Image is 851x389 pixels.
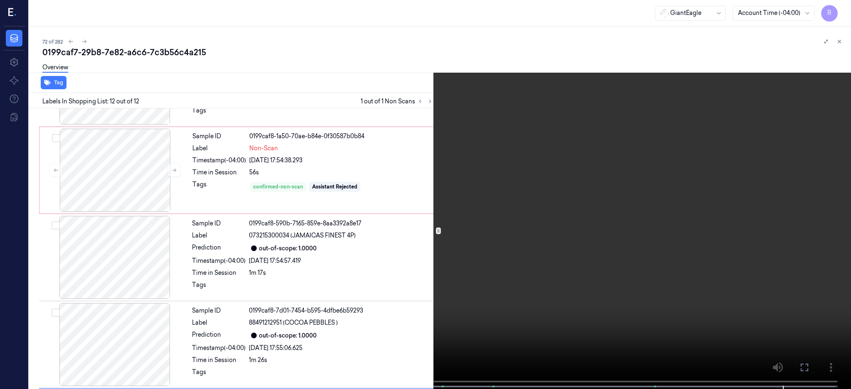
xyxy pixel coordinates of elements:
div: Tags [192,281,246,294]
div: 1m 17s [249,269,433,277]
div: 0199caf8-590b-7165-859e-8aa3392a8e17 [249,219,433,228]
div: Tags [192,106,246,120]
div: Tags [192,368,246,381]
div: Prediction [192,243,246,253]
div: [DATE] 17:55:06.625 [249,344,433,352]
div: Timestamp (-04:00) [192,344,246,352]
button: Select row [52,308,60,317]
div: 0199caf8-1a50-70ae-b84e-0f30587b0b84 [249,132,433,141]
div: Tags [192,180,246,193]
span: Non-Scan [249,144,278,153]
div: [DATE] 17:54:38.293 [249,156,433,165]
div: out-of-scope: 1.0000 [259,244,317,253]
span: Labels In Shopping List: 12 out of 12 [42,97,139,106]
button: Select row [52,134,60,142]
div: Timestamp (-04:00) [192,156,246,165]
div: Time in Session [192,168,246,177]
span: 1 out of 1 Non Scans [361,96,435,106]
div: [DATE] 17:54:57.419 [249,257,433,265]
div: confirmed-non-scan [253,183,303,191]
div: 0199caf7-29b8-7e82-a6c6-7c3b56c4a215 [42,46,844,58]
div: Time in Session [192,269,246,277]
div: Label [192,231,246,240]
div: Label [192,144,246,153]
button: Select row [52,221,60,230]
span: 073215300034 (JAMAICAS FINEST 4P) [249,231,356,240]
div: Label [192,318,246,327]
div: Sample ID [192,219,246,228]
div: Prediction [192,330,246,340]
span: 72 of 282 [42,38,63,45]
div: out-of-scope: 1.0000 [259,331,317,340]
div: Sample ID [192,132,246,141]
span: 88491212951 (COCOA PEBBLES ) [249,318,338,327]
div: Time in Session [192,356,246,365]
div: Assistant Rejected [312,183,357,191]
div: 0199caf8-7d01-7454-b595-4dfbe6b59293 [249,306,433,315]
a: Overview [42,63,68,73]
div: 1m 26s [249,356,433,365]
div: Sample ID [192,306,246,315]
button: R [821,5,838,22]
div: Timestamp (-04:00) [192,257,246,265]
div: 56s [249,168,433,177]
button: Tag [41,76,66,89]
